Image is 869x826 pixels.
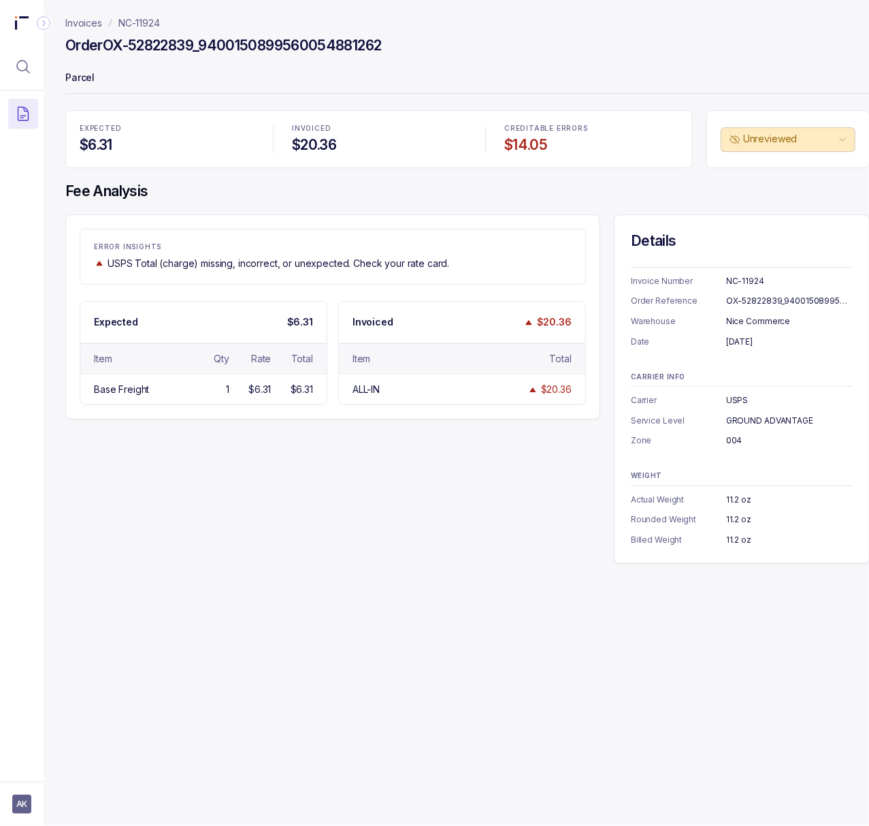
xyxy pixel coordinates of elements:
p: Order Reference [631,294,726,308]
p: INVOICED [292,125,466,133]
div: 11.2 oz [726,493,853,507]
div: Total [291,352,313,366]
p: Warehouse [631,315,726,328]
button: Unreviewed [721,127,855,152]
nav: breadcrumb [65,16,160,30]
a: Invoices [65,16,102,30]
p: $20.36 [537,315,572,329]
button: Menu Icon Button DocumentTextIcon [8,99,38,129]
button: User initials [12,795,31,814]
img: trend image [94,258,105,268]
div: 1 [226,383,229,396]
p: Invoice Number [631,274,726,288]
p: Expected [94,315,138,329]
h4: $20.36 [292,136,466,155]
div: GROUND ADVANTAGE [726,414,853,428]
p: CARRIER INFO [631,373,853,381]
div: Item [352,352,370,366]
div: OX-52822839_9400150899560054881262 [726,294,853,308]
p: Zone [631,434,726,447]
h4: Order OX-52822839_9400150899560054881262 [65,36,381,55]
div: NC-11924 [726,274,853,288]
div: Qty [214,352,229,366]
div: [DATE] [726,335,853,349]
p: Billed Weight [631,533,726,547]
div: $6.31 [291,383,313,396]
p: Carrier [631,394,726,407]
button: Menu Icon Button MagnifyingGlassIcon [8,52,38,82]
div: ALL-IN [352,383,380,396]
div: Collapse Icon [35,15,52,31]
p: EXPECTED [80,125,254,133]
p: Unreviewed [743,132,836,146]
div: 11.2 oz [726,533,853,547]
p: Invoiced [352,315,393,329]
p: Date [631,335,726,349]
div: Total [550,352,572,366]
p: Actual Weight [631,493,726,507]
p: ERROR INSIGHTS [94,243,572,251]
div: 004 [726,434,853,447]
p: USPS Total (charge) missing, incorrect, or unexpected. Check your rate card. [108,257,449,270]
div: $6.31 [248,383,271,396]
div: $20.36 [541,383,572,396]
div: 11.2 oz [726,513,853,526]
a: NC-11924 [118,16,160,30]
p: WEIGHT [631,472,853,480]
div: Item [94,352,112,366]
p: CREDITABLE ERRORS [504,125,678,133]
div: Rate [251,352,271,366]
h4: $6.31 [80,136,254,155]
img: trend image [527,385,538,395]
p: $6.31 [287,315,313,329]
h4: Details [631,232,853,251]
div: USPS [726,394,853,407]
img: trend image [523,317,534,328]
p: Rounded Weight [631,513,726,526]
h4: $14.05 [504,136,678,155]
div: Nice Commerce [726,315,853,328]
div: Base Freight [94,383,149,396]
p: Service Level [631,414,726,428]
